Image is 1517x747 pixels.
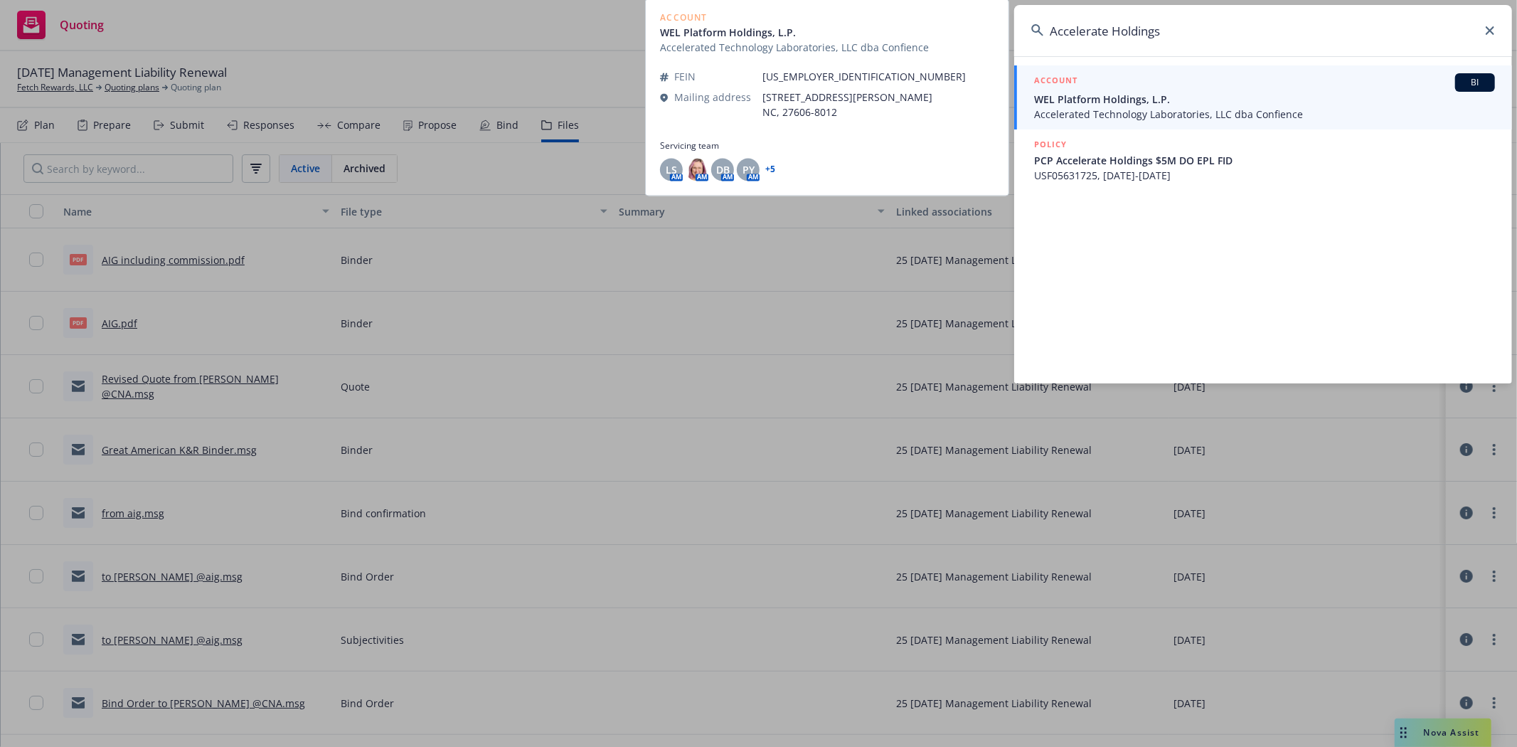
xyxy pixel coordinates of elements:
span: BI [1461,76,1489,89]
input: Search... [1014,5,1512,56]
span: Accelerated Technology Laboratories, LLC dba Confience [1034,107,1495,122]
span: USF05631725, [DATE]-[DATE] [1034,168,1495,183]
h5: ACCOUNT [1034,73,1077,90]
a: ACCOUNTBIWEL Platform Holdings, L.P.Accelerated Technology Laboratories, LLC dba Confience [1014,65,1512,129]
a: POLICYPCP Accelerate Holdings $5M DO EPL FIDUSF05631725, [DATE]-[DATE] [1014,129,1512,191]
span: PCP Accelerate Holdings $5M DO EPL FID [1034,153,1495,168]
span: WEL Platform Holdings, L.P. [1034,92,1495,107]
h5: POLICY [1034,137,1067,152]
